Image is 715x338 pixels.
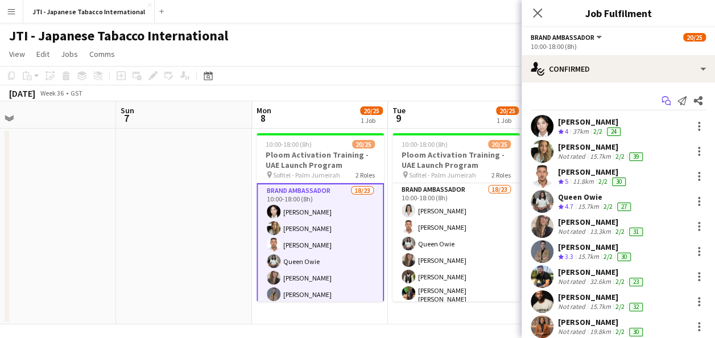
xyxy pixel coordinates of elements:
[360,106,383,115] span: 20/25
[392,105,406,116] span: Tue
[558,117,623,127] div: [PERSON_NAME]
[593,127,602,135] app-skills-label: 2/2
[56,47,82,61] a: Jobs
[604,202,613,211] app-skills-label: 2/2
[558,152,588,161] div: Not rated
[38,89,66,97] span: Week 36
[558,302,588,311] div: Not rated
[565,252,573,261] span: 3.3
[356,171,375,179] span: 2 Roles
[558,167,628,177] div: [PERSON_NAME]
[392,150,520,170] h3: Ploom Activation Training - UAE Launch Program
[588,327,613,336] div: 19.8km
[598,177,607,186] app-skills-label: 2/2
[558,142,645,152] div: [PERSON_NAME]
[615,152,625,160] app-skills-label: 2/2
[491,171,511,179] span: 2 Roles
[9,27,228,44] h1: JTI - Japanese Tabacco International
[558,227,588,236] div: Not rated
[615,277,625,286] app-skills-label: 2/2
[71,89,82,97] div: GST
[488,140,511,149] span: 20/25
[615,327,625,336] app-skills-label: 2/2
[257,133,384,302] app-job-card: 10:00-18:00 (8h)20/25Ploom Activation Training - UAE Launch Program Sofitel - Palm Jumeirah2 Role...
[629,303,643,311] div: 32
[522,6,715,20] h3: Job Fulfilment
[629,328,643,336] div: 30
[576,202,601,212] div: 15.7km
[496,106,519,115] span: 20/25
[32,47,54,61] a: Edit
[257,105,271,116] span: Mon
[571,177,596,187] div: 11.8km
[402,140,448,149] span: 10:00-18:00 (8h)
[571,127,591,137] div: 37km
[565,202,573,211] span: 4.7
[273,171,340,179] span: Sofitel - Palm Jumeirah
[497,116,518,125] div: 1 Job
[588,227,613,236] div: 13.3km
[565,177,568,186] span: 5
[604,252,613,261] app-skills-label: 2/2
[89,49,115,59] span: Comms
[612,178,626,186] div: 30
[558,217,645,227] div: [PERSON_NAME]
[615,302,625,311] app-skills-label: 2/2
[576,252,601,262] div: 15.7km
[266,140,312,149] span: 10:00-18:00 (8h)
[257,150,384,170] h3: Ploom Activation Training - UAE Launch Program
[558,267,645,277] div: [PERSON_NAME]
[683,33,706,42] span: 20/25
[617,203,631,211] div: 27
[121,105,134,116] span: Sun
[522,55,715,83] div: Confirmed
[629,228,643,236] div: 31
[9,49,25,59] span: View
[531,42,706,51] div: 10:00-18:00 (8h)
[558,327,588,336] div: Not rated
[531,33,594,42] span: Brand Ambassador
[119,112,134,125] span: 7
[255,112,271,125] span: 8
[588,302,613,311] div: 15.7km
[629,278,643,286] div: 23
[9,88,35,99] div: [DATE]
[558,242,633,252] div: [PERSON_NAME]
[617,253,631,261] div: 30
[558,292,645,302] div: [PERSON_NAME]
[36,49,49,59] span: Edit
[61,49,78,59] span: Jobs
[558,277,588,286] div: Not rated
[85,47,119,61] a: Comms
[615,227,625,236] app-skills-label: 2/2
[629,152,643,161] div: 39
[531,33,604,42] button: Brand Ambassador
[391,112,406,125] span: 9
[409,171,476,179] span: Sofitel - Palm Jumeirah
[558,317,645,327] div: [PERSON_NAME]
[23,1,155,23] button: JTI - Japanese Tabacco International
[565,127,568,135] span: 4
[607,127,621,136] div: 24
[352,140,375,149] span: 20/25
[5,47,30,61] a: View
[361,116,382,125] div: 1 Job
[392,133,520,302] app-job-card: 10:00-18:00 (8h)20/25Ploom Activation Training - UAE Launch Program Sofitel - Palm Jumeirah2 Role...
[588,277,613,286] div: 32.6km
[588,152,613,161] div: 15.7km
[558,192,633,202] div: Queen Owie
